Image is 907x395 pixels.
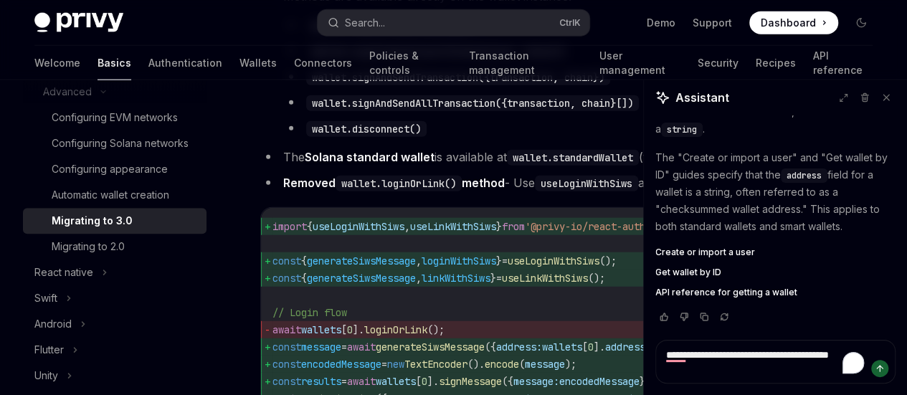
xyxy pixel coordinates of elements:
span: ]. [353,323,364,336]
span: generateSiwsMessage [307,272,416,285]
span: useLinkWithSiws [502,272,588,285]
div: Android [34,315,72,333]
code: wallet.loginOrLink() [336,176,462,191]
span: const [272,254,301,267]
a: Create or import a user [655,247,896,258]
code: wallet.signAndSendAllTransaction({transaction, chain}[]) [306,95,639,111]
span: loginWithSiws [422,254,496,267]
span: (); [599,254,617,267]
span: 0 [588,341,594,353]
span: } [490,272,496,285]
span: import [272,220,307,233]
button: Search...CtrlK [318,10,589,36]
span: string [667,124,697,135]
span: } [496,254,502,267]
a: Transaction management [468,46,581,80]
div: Unity [34,367,58,384]
span: address [605,341,645,353]
span: , [404,220,410,233]
span: = [341,341,347,353]
code: useLoginWithSiws [535,176,638,191]
span: ({ [485,341,496,353]
a: Configuring Solana networks [23,130,206,156]
span: await [347,341,376,353]
span: 0 [347,323,353,336]
a: Welcome [34,46,80,80]
a: Demo [647,16,675,30]
img: dark logo [34,13,123,33]
li: The is available at (for icon/name/etc.) [260,147,881,167]
span: = [496,272,502,285]
a: Solana standard wallet [305,150,434,165]
code: wallet.disconnect() [306,121,427,137]
div: Configuring appearance [52,161,168,178]
span: Create or import a user [655,247,755,258]
span: from [502,220,525,233]
textarea: To enrich screen reader interactions, please activate Accessibility in Grammarly extension settings [655,340,896,384]
a: Recipes [755,46,795,80]
span: linkWithSiws [422,272,490,285]
span: { [307,220,313,233]
span: (); [427,323,445,336]
div: Flutter [34,341,64,358]
span: address: [496,341,542,353]
button: Toggle dark mode [850,11,873,34]
a: Security [697,46,738,80]
span: Dashboard [761,16,816,30]
a: Get wallet by ID [655,267,896,278]
span: message [301,341,341,353]
a: Authentication [148,46,222,80]
span: useLinkWithSiws [410,220,496,233]
div: Automatic wallet creation [52,186,169,204]
span: { [301,254,307,267]
span: await [272,323,301,336]
div: Migrating to 3.0 [52,212,133,229]
a: Configuring EVM networks [23,105,206,130]
p: The "Create or import a user" and "Get wallet by ID" guides specify that the field for a wallet i... [655,149,896,235]
span: generateSiwsMessage [307,254,416,267]
span: const [272,272,301,285]
span: = [502,254,508,267]
a: Automatic wallet creation [23,182,206,208]
span: (); [588,272,605,285]
span: '@privy-io/react-auth' [525,220,651,233]
span: ]. [594,341,605,353]
span: wallets [542,341,582,353]
a: API reference [812,46,873,80]
code: wallet.standardWallet [507,150,639,166]
span: , [416,272,422,285]
a: Policies & controls [369,46,451,80]
span: useLoginWithSiws [508,254,599,267]
a: Dashboard [749,11,838,34]
div: Migrating to 2.0 [52,238,125,255]
span: useLoginWithSiws [313,220,404,233]
span: Get wallet by ID [655,267,721,278]
a: Basics [98,46,131,80]
a: Migrating to 2.0 [23,234,206,260]
div: React native [34,264,93,281]
a: Support [693,16,732,30]
span: address [787,170,822,181]
span: Assistant [675,89,729,106]
span: // Login flow [272,306,347,319]
a: Migrating to 3.0 [23,208,206,234]
span: generateSiwsMessage [376,341,485,353]
span: } [496,220,502,233]
p: Based on the documentation, a wallet address is a . [655,103,896,138]
span: [ [582,341,588,353]
div: Swift [34,290,57,307]
span: API reference for getting a wallet [655,287,797,298]
a: Connectors [294,46,352,80]
a: User management [599,46,680,80]
span: const [272,341,301,353]
li: - Use and instead: [260,173,881,193]
div: Configuring EVM networks [52,109,178,126]
span: , [416,254,422,267]
span: Ctrl K [559,17,581,29]
span: loginOrLink [364,323,427,336]
a: API reference for getting a wallet [655,287,896,298]
span: [ [341,323,347,336]
a: Configuring appearance [23,156,206,182]
span: wallets [301,323,341,336]
strong: Removed method [283,176,505,190]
